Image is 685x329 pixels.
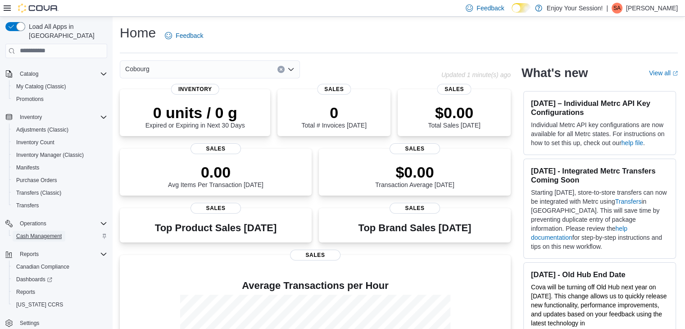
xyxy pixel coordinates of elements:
[290,250,340,260] span: Sales
[13,137,58,148] a: Inventory Count
[606,3,608,14] p: |
[626,3,678,14] p: [PERSON_NAME]
[437,84,471,95] span: Sales
[13,231,65,242] a: Cash Management
[191,143,241,154] span: Sales
[13,231,107,242] span: Cash Management
[2,111,111,123] button: Inventory
[2,68,111,80] button: Catalog
[13,94,47,105] a: Promotions
[16,83,66,90] span: My Catalog (Classic)
[16,249,42,260] button: Reports
[649,69,678,77] a: View allExternal link
[16,233,62,240] span: Cash Management
[375,163,454,181] p: $0.00
[615,198,642,205] a: Transfers
[16,301,63,308] span: [US_STATE] CCRS
[16,249,107,260] span: Reports
[13,175,61,186] a: Purchase Orders
[13,81,107,92] span: My Catalog (Classic)
[16,202,39,209] span: Transfers
[127,280,504,291] h4: Average Transactions per Hour
[9,149,111,161] button: Inventory Manager (Classic)
[20,70,38,78] span: Catalog
[16,96,44,103] span: Promotions
[531,99,668,117] h3: [DATE] – Individual Metrc API Key Configurations
[13,150,87,160] a: Inventory Manager (Classic)
[20,251,39,258] span: Reports
[16,177,57,184] span: Purchase Orders
[547,3,603,14] p: Enjoy Your Session!
[16,288,35,296] span: Reports
[301,104,366,122] p: 0
[16,139,54,146] span: Inventory Count
[9,273,111,286] a: Dashboards
[161,27,207,45] a: Feedback
[13,200,107,211] span: Transfers
[16,112,45,123] button: Inventory
[9,199,111,212] button: Transfers
[155,223,277,233] h3: Top Product Sales [DATE]
[13,81,70,92] a: My Catalog (Classic)
[13,274,107,285] span: Dashboards
[9,298,111,311] button: [US_STATE] CCRS
[13,274,56,285] a: Dashboards
[9,187,111,199] button: Transfers (Classic)
[358,223,472,233] h3: Top Brand Sales [DATE]
[16,126,68,133] span: Adjustments (Classic)
[476,4,504,13] span: Feedback
[16,69,42,79] button: Catalog
[171,84,219,95] span: Inventory
[9,286,111,298] button: Reports
[16,318,43,329] a: Settings
[13,261,73,272] a: Canadian Compliance
[13,124,72,135] a: Adjustments (Classic)
[16,218,107,229] span: Operations
[531,188,668,251] p: Starting [DATE], store-to-store transfers can now be integrated with Metrc using in [GEOGRAPHIC_D...
[18,4,59,13] img: Cova
[20,114,42,121] span: Inventory
[168,163,263,181] p: 0.00
[672,71,678,76] svg: External link
[13,124,107,135] span: Adjustments (Classic)
[168,163,263,188] div: Avg Items Per Transaction [DATE]
[531,270,668,279] h3: [DATE] - Old Hub End Date
[145,104,245,122] p: 0 units / 0 g
[13,299,67,310] a: [US_STATE] CCRS
[13,187,107,198] span: Transfers (Classic)
[120,24,156,42] h1: Home
[13,162,107,173] span: Manifests
[16,151,84,159] span: Inventory Manager (Classic)
[428,104,480,122] p: $0.00
[25,22,107,40] span: Load All Apps in [GEOGRAPHIC_DATA]
[13,299,107,310] span: Washington CCRS
[20,320,39,327] span: Settings
[287,66,295,73] button: Open list of options
[176,31,203,40] span: Feedback
[390,203,440,214] span: Sales
[16,218,50,229] button: Operations
[441,71,511,78] p: Updated 1 minute(s) ago
[613,3,621,14] span: SA
[2,248,111,260] button: Reports
[145,104,245,129] div: Expired or Expiring in Next 30 Days
[13,162,43,173] a: Manifests
[522,66,588,80] h2: What's new
[13,200,42,211] a: Transfers
[9,230,111,242] button: Cash Management
[191,203,241,214] span: Sales
[13,150,107,160] span: Inventory Manager (Classic)
[375,163,454,188] div: Transaction Average [DATE]
[277,66,285,73] button: Clear input
[16,164,39,171] span: Manifests
[9,260,111,273] button: Canadian Compliance
[13,175,107,186] span: Purchase Orders
[512,3,531,13] input: Dark Mode
[16,276,52,283] span: Dashboards
[13,287,107,297] span: Reports
[16,263,69,270] span: Canadian Compliance
[9,93,111,105] button: Promotions
[531,120,668,147] p: Individual Metrc API key configurations are now available for all Metrc states. For instructions ...
[9,136,111,149] button: Inventory Count
[2,217,111,230] button: Operations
